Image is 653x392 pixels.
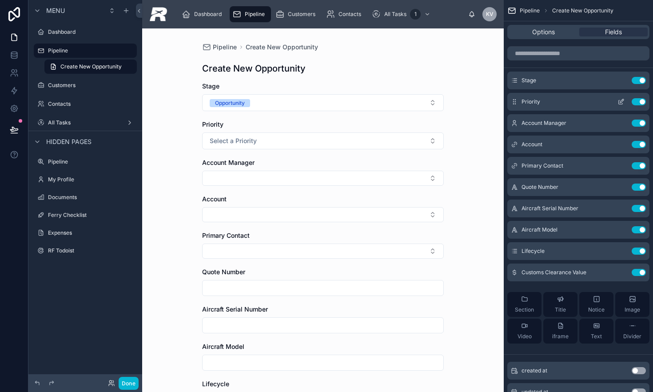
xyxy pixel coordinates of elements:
[34,97,137,111] a: Contacts
[579,292,613,317] button: Notice
[543,292,577,317] button: Title
[522,77,536,84] span: Stage
[202,120,223,128] span: Priority
[288,11,315,18] span: Customers
[552,7,613,14] span: Create New Opportunity
[522,248,545,255] span: Lifecycle
[522,141,542,148] span: Account
[625,306,640,313] span: Image
[202,232,250,239] span: Primary Contact
[605,28,622,36] span: Fields
[48,82,135,89] label: Customers
[202,94,444,111] button: Select Button
[34,172,137,187] a: My Profile
[323,6,367,22] a: Contacts
[48,212,135,219] label: Ferry Checklist
[44,60,137,74] a: Create New Opportunity
[46,137,92,146] span: Hidden pages
[48,158,135,165] label: Pipeline
[522,269,586,276] span: Customs Clearance Value
[202,380,229,388] span: Lifecycle
[555,306,566,313] span: Title
[202,244,444,259] button: Select Button
[522,367,547,374] span: created at
[34,78,137,92] a: Customers
[615,292,649,317] button: Image
[48,194,135,201] label: Documents
[623,333,641,340] span: Divider
[615,319,649,344] button: Divider
[532,28,555,36] span: Options
[202,62,306,75] h1: Create New Opportunity
[48,247,135,254] label: RF Todoist
[119,377,139,390] button: Done
[48,47,131,54] label: Pipeline
[507,319,542,344] button: Video
[34,44,137,58] a: Pipeline
[384,11,406,18] span: All Tasks
[46,6,65,15] span: Menu
[410,9,421,20] div: 1
[522,226,557,233] span: Aircraft Model
[179,6,228,22] a: Dashboard
[522,205,578,212] span: Aircraft Serial Number
[34,226,137,240] a: Expenses
[486,11,494,18] span: KV
[579,319,613,344] button: Text
[34,244,137,258] a: RF Todoist
[202,171,444,186] button: Select Button
[34,25,137,39] a: Dashboard
[507,292,542,317] button: Section
[369,6,435,22] a: All Tasks1
[34,116,137,130] a: All Tasks
[202,343,244,350] span: Aircraft Model
[215,99,245,107] div: Opportunity
[245,11,265,18] span: Pipeline
[202,159,255,166] span: Account Manager
[202,268,245,276] span: Quote Number
[552,333,569,340] span: iframe
[202,305,268,313] span: Aircraft Serial Number
[202,207,444,222] button: Select Button
[48,176,135,183] label: My Profile
[591,333,602,340] span: Text
[34,155,137,169] a: Pipeline
[515,306,534,313] span: Section
[149,7,167,21] img: App logo
[588,306,605,313] span: Notice
[522,120,566,127] span: Account Manager
[48,28,135,36] label: Dashboard
[210,136,257,145] span: Select a Priority
[213,43,237,52] span: Pipeline
[246,43,318,52] a: Create New Opportunity
[34,190,137,204] a: Documents
[202,132,444,149] button: Select Button
[48,119,123,126] label: All Tasks
[273,6,322,22] a: Customers
[175,4,468,24] div: scrollable content
[194,11,222,18] span: Dashboard
[202,82,219,90] span: Stage
[202,195,227,203] span: Account
[48,229,135,236] label: Expenses
[522,98,540,105] span: Priority
[338,11,361,18] span: Contacts
[230,6,271,22] a: Pipeline
[522,162,563,169] span: Primary Contact
[34,208,137,222] a: Ferry Checklist
[60,63,122,70] span: Create New Opportunity
[520,7,540,14] span: Pipeline
[522,184,558,191] span: Quote Number
[202,43,237,52] a: Pipeline
[48,100,135,108] label: Contacts
[543,319,577,344] button: iframe
[518,333,532,340] span: Video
